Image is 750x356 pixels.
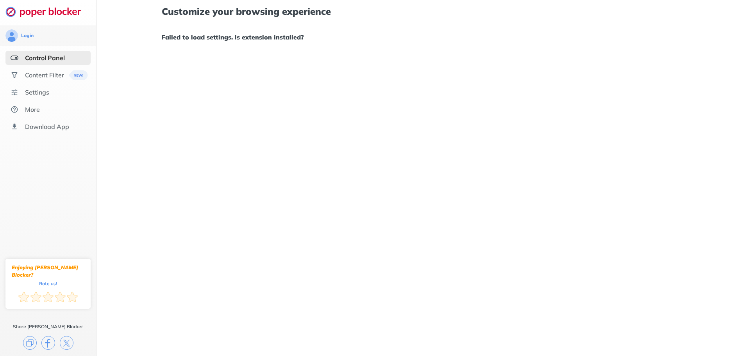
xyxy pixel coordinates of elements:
[25,71,64,79] div: Content Filter
[13,324,83,330] div: Share [PERSON_NAME] Blocker
[11,71,18,79] img: social.svg
[11,106,18,113] img: about.svg
[21,32,34,39] div: Login
[5,6,89,17] img: logo-webpage.svg
[12,264,84,279] div: Enjoying [PERSON_NAME] Blocker?
[41,336,55,350] img: facebook.svg
[68,70,87,80] img: menuBanner.svg
[39,282,57,285] div: Rate us!
[25,106,40,113] div: More
[23,336,37,350] img: copy.svg
[25,54,65,62] div: Control Panel
[162,6,684,16] h1: Customize your browsing experience
[25,88,49,96] div: Settings
[162,32,684,42] h1: Failed to load settings. Is extension installed?
[11,54,18,62] img: features-selected.svg
[11,88,18,96] img: settings.svg
[5,29,18,42] img: avatar.svg
[11,123,18,131] img: download-app.svg
[60,336,73,350] img: x.svg
[25,123,69,131] div: Download App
